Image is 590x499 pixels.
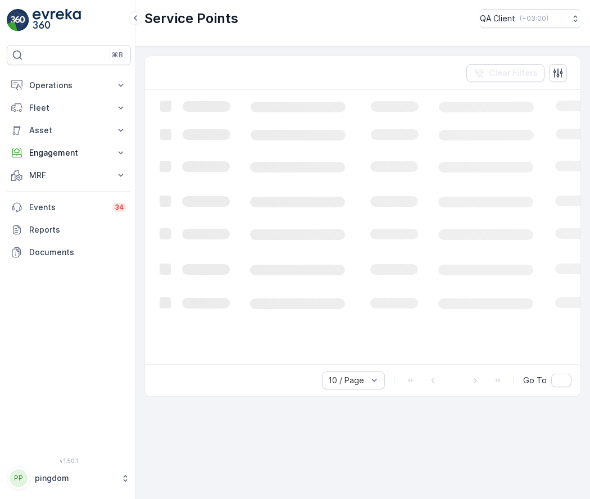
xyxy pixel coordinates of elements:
a: Reports [7,219,131,241]
p: 34 [115,203,124,212]
a: Events34 [7,196,131,219]
span: v 1.50.1 [7,457,131,464]
button: MRF [7,164,131,187]
div: PP [10,469,28,487]
p: Events [29,202,106,213]
img: logo [7,9,29,31]
img: logo_light-DOdMpM7g.png [33,9,81,31]
p: Clear Filters [489,67,538,79]
p: pingdom [35,473,115,484]
p: Reports [29,224,126,235]
button: PPpingdom [7,466,131,490]
p: ⌘B [112,51,123,60]
button: Fleet [7,97,131,119]
p: Documents [29,247,126,258]
p: MRF [29,170,108,181]
p: QA Client [480,13,515,24]
button: Clear Filters [466,64,544,82]
a: Documents [7,241,131,264]
button: Operations [7,74,131,97]
p: Asset [29,125,108,136]
p: Operations [29,80,108,91]
button: QA Client(+03:00) [480,9,581,28]
button: Engagement [7,142,131,164]
span: Go To [523,375,547,386]
p: Engagement [29,147,108,158]
p: Service Points [144,10,238,28]
p: ( +03:00 ) [520,14,548,23]
button: Asset [7,119,131,142]
p: Fleet [29,102,108,114]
